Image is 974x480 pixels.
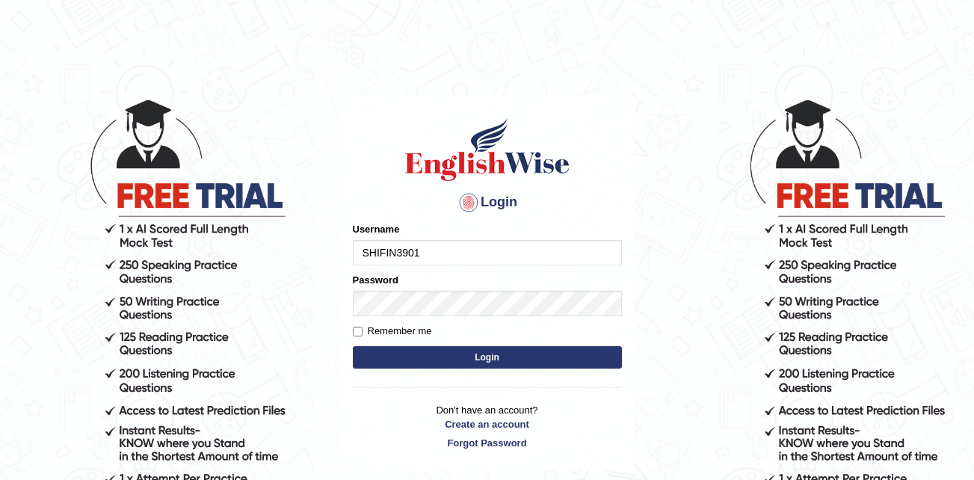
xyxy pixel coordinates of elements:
[353,222,400,236] label: Username
[353,191,622,215] h4: Login
[353,273,398,287] label: Password
[353,324,432,339] label: Remember me
[353,346,622,369] button: Login
[353,436,622,450] a: Forgot Password
[402,116,573,183] img: Logo of English Wise sign in for intelligent practice with AI
[353,403,622,449] p: Don't have an account?
[353,417,622,431] a: Create an account
[353,327,363,336] input: Remember me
